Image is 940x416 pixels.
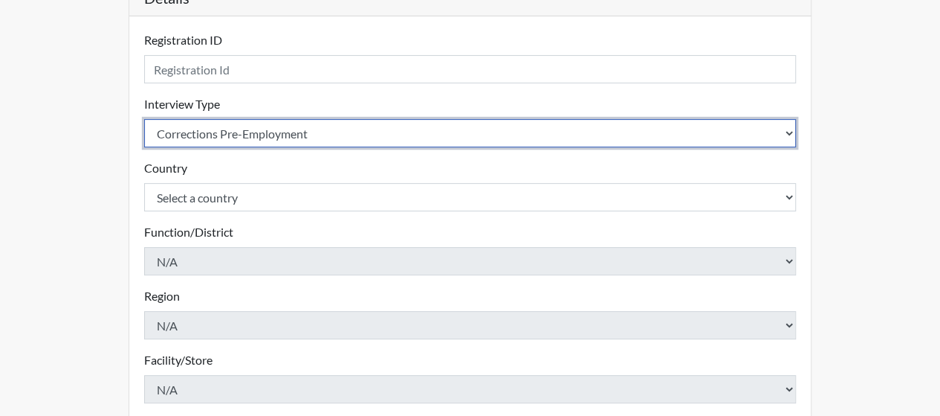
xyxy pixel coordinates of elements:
label: Interview Type [144,95,220,113]
label: Registration ID [144,31,222,49]
label: Facility/Store [144,351,213,369]
label: Country [144,159,187,177]
label: Function/District [144,223,233,241]
input: Insert a Registration ID, which needs to be a unique alphanumeric value for each interviewee [144,55,797,83]
label: Region [144,287,180,305]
